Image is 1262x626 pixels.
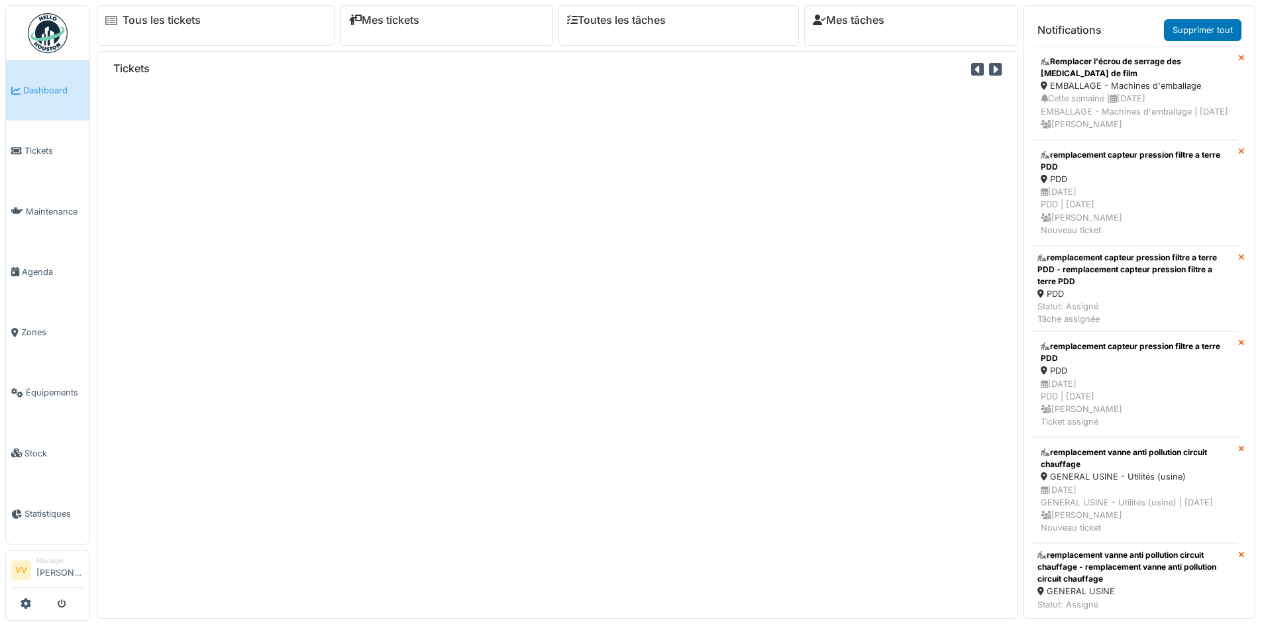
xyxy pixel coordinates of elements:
[25,447,84,460] span: Stock
[348,14,419,26] a: Mes tickets
[6,484,89,544] a: Statistiques
[6,362,89,423] a: Équipements
[22,266,84,278] span: Agenda
[25,144,84,157] span: Tickets
[6,60,89,121] a: Dashboard
[1041,470,1230,483] div: GENERAL USINE - Utilités (usine)
[1032,331,1238,437] a: remplacement capteur pression filtre a terre PDD PDD [DATE]PDD | [DATE] [PERSON_NAME]Ticket assigné
[21,326,84,339] span: Zones
[1041,92,1230,130] div: Cette semaine | [DATE] EMBALLAGE - Machines d'emballage | [DATE] [PERSON_NAME]
[1037,24,1102,36] h6: Notifications
[25,507,84,520] span: Statistiques
[1037,252,1233,287] div: remplacement capteur pression filtre a terre PDD - remplacement capteur pression filtre a terre PDD
[11,560,31,580] li: VV
[1037,585,1233,598] div: GENERAL USINE
[1041,446,1230,470] div: remplacement vanne anti pollution circuit chauffage
[1032,46,1238,140] a: Remplacer l'écrou de serrage des [MEDICAL_DATA] de film EMBALLAGE - Machines d'emballage Cette se...
[1032,437,1238,543] a: remplacement vanne anti pollution circuit chauffage GENERAL USINE - Utilités (usine) [DATE]GENERA...
[36,556,84,584] li: [PERSON_NAME]
[1041,378,1230,429] div: [DATE] PDD | [DATE] [PERSON_NAME] Ticket assigné
[113,62,150,75] h6: Tickets
[26,205,84,218] span: Maintenance
[813,14,884,26] a: Mes tâches
[23,84,84,97] span: Dashboard
[567,14,666,26] a: Toutes les tâches
[1041,340,1230,364] div: remplacement capteur pression filtre a terre PDD
[1037,598,1233,623] div: Statut: Assigné Tâche assignée
[1041,484,1230,535] div: [DATE] GENERAL USINE - Utilités (usine) | [DATE] [PERSON_NAME] Nouveau ticket
[1037,300,1233,325] div: Statut: Assigné Tâche assignée
[1041,56,1230,79] div: Remplacer l'écrou de serrage des [MEDICAL_DATA] de film
[1041,149,1230,173] div: remplacement capteur pression filtre a terre PDD
[1041,364,1230,377] div: PDD
[6,302,89,362] a: Zones
[6,182,89,242] a: Maintenance
[1041,79,1230,92] div: EMBALLAGE - Machines d'emballage
[36,556,84,566] div: Manager
[6,242,89,302] a: Agenda
[1164,19,1241,41] a: Supprimer tout
[26,386,84,399] span: Équipements
[1041,185,1230,236] div: [DATE] PDD | [DATE] [PERSON_NAME] Nouveau ticket
[1032,246,1238,332] a: remplacement capteur pression filtre a terre PDD - remplacement capteur pression filtre a terre P...
[1041,173,1230,185] div: PDD
[6,121,89,181] a: Tickets
[1037,549,1233,585] div: remplacement vanne anti pollution circuit chauffage - remplacement vanne anti pollution circuit c...
[1032,140,1238,246] a: remplacement capteur pression filtre a terre PDD PDD [DATE]PDD | [DATE] [PERSON_NAME]Nouveau ticket
[123,14,201,26] a: Tous les tickets
[6,423,89,484] a: Stock
[11,556,84,588] a: VV Manager[PERSON_NAME]
[28,13,68,53] img: Badge_color-CXgf-gQk.svg
[1037,287,1233,300] div: PDD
